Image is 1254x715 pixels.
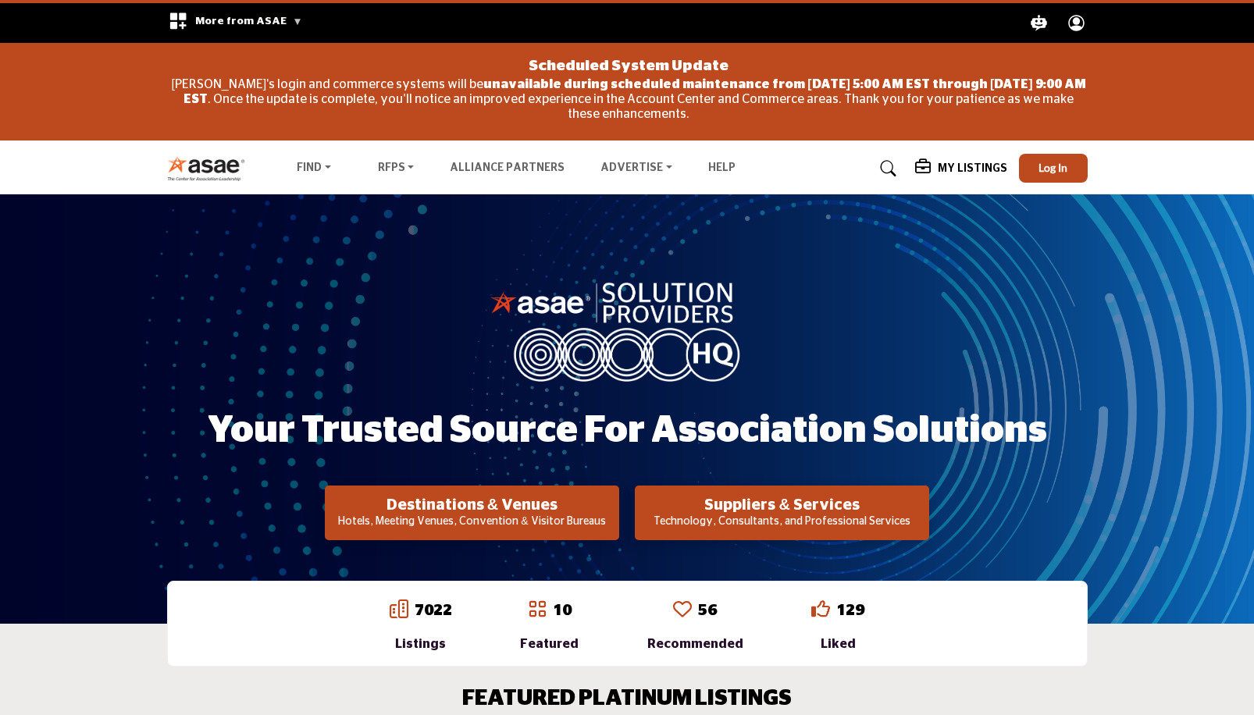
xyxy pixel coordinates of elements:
h2: Suppliers & Services [639,496,924,514]
a: Find [286,158,342,180]
div: Scheduled System Update [171,51,1086,77]
p: Hotels, Meeting Venues, Convention & Visitor Bureaus [330,514,615,530]
a: Advertise [590,158,683,180]
a: Go to Recommended [673,599,692,621]
span: More from ASAE [195,16,302,27]
div: Featured [520,635,579,653]
a: Help [708,162,736,173]
img: image [490,279,764,382]
a: 129 [836,603,864,618]
div: Liked [811,635,864,653]
h5: My Listings [938,162,1007,176]
a: 7022 [415,603,452,618]
a: Go to Featured [528,599,547,621]
div: Listings [390,635,452,653]
p: [PERSON_NAME]'s login and commerce systems will be . Once the update is complete, you'll notice a... [171,77,1086,123]
a: Search [865,156,907,181]
div: Recommended [647,635,743,653]
p: Technology, Consultants, and Professional Services [639,514,924,530]
a: 56 [698,603,717,618]
h1: Your Trusted Source for Association Solutions [208,407,1047,455]
a: Alliance Partners [450,162,565,173]
div: More from ASAE [159,3,312,43]
strong: unavailable during scheduled maintenance from [DATE] 5:00 AM EST through [DATE] 9:00 AM EST [183,78,1085,105]
img: Site Logo [167,155,254,181]
a: RFPs [367,158,426,180]
button: Destinations & Venues Hotels, Meeting Venues, Convention & Visitor Bureaus [325,486,619,540]
div: My Listings [915,159,1007,178]
h2: Destinations & Venues [330,496,615,514]
h2: FEATURED PLATINUM LISTINGS [462,686,792,713]
button: Suppliers & Services Technology, Consultants, and Professional Services [635,486,929,540]
i: Go to Liked [811,599,830,618]
span: Log In [1038,161,1067,174]
a: 10 [553,603,572,618]
button: Log In [1019,154,1088,183]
